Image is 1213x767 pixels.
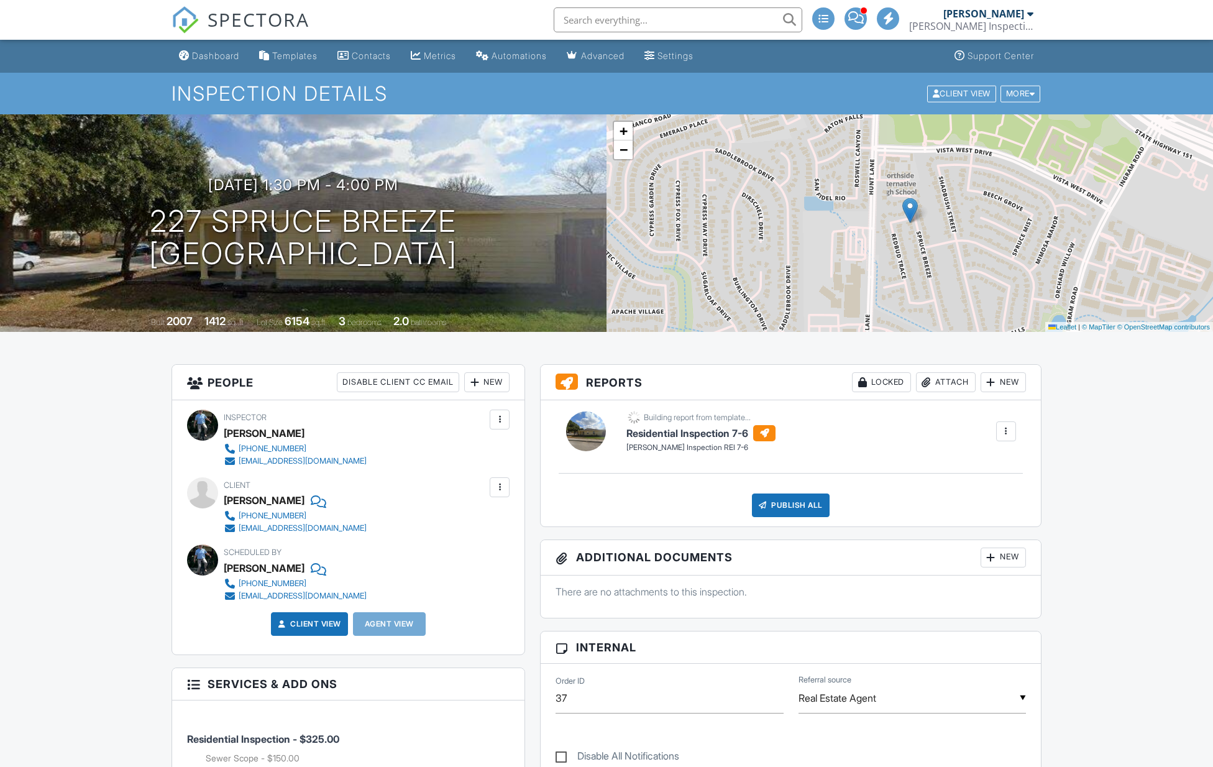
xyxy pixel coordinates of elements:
[393,315,409,328] div: 2.0
[614,140,633,159] a: Zoom out
[562,45,629,68] a: Advanced
[626,410,642,425] img: loading-93afd81d04378562ca97960a6d0abf470c8f8241ccf6a1b4da771bf876922d1b.gif
[799,674,851,686] label: Referral source
[275,618,341,630] a: Client View
[981,548,1026,567] div: New
[172,83,1041,104] h1: Inspection Details
[556,676,585,687] label: Order ID
[406,45,461,68] a: Metrics
[254,45,323,68] a: Templates
[968,50,1034,61] div: Support Center
[149,205,457,271] h1: 227 Spruce Breeze [GEOGRAPHIC_DATA]
[1117,323,1210,331] a: © OpenStreetMap contributors
[1082,323,1115,331] a: © MapTiler
[902,198,918,223] img: Marker
[208,6,309,32] span: SPECTORA
[172,6,199,34] img: The Best Home Inspection Software - Spectora
[224,480,250,490] span: Client
[224,510,367,522] a: [PHONE_NUMBER]
[187,733,339,745] span: Residential Inspection - $325.00
[614,122,633,140] a: Zoom in
[644,413,751,423] div: Building report from template...
[172,668,524,700] h3: Services & Add ons
[224,491,304,510] div: [PERSON_NAME]
[167,315,193,328] div: 2007
[208,177,398,193] h3: [DATE] 1:30 pm - 4:00 pm
[337,372,459,392] div: Disable Client CC Email
[581,50,625,61] div: Advanced
[657,50,693,61] div: Settings
[950,45,1039,68] a: Support Center
[943,7,1024,20] div: [PERSON_NAME]
[224,522,367,535] a: [EMAIL_ADDRESS][DOMAIN_NAME]
[224,559,304,577] div: [PERSON_NAME]
[909,20,1033,32] div: Bain Inspection Service LLC
[172,17,309,43] a: SPECTORA
[257,318,283,327] span: Lot Size
[1078,323,1080,331] span: |
[471,45,552,68] a: Automations (Advanced)
[239,444,306,454] div: [PHONE_NUMBER]
[174,45,244,68] a: Dashboard
[224,590,367,602] a: [EMAIL_ADDRESS][DOMAIN_NAME]
[339,315,346,328] div: 3
[224,548,282,557] span: Scheduled By
[285,315,309,328] div: 6154
[556,750,679,766] label: Disable All Notifications
[204,315,226,328] div: 1412
[620,123,628,139] span: +
[556,585,1026,599] p: There are no attachments to this inspection.
[224,577,367,590] a: [PHONE_NUMBER]
[192,50,239,61] div: Dashboard
[332,45,396,68] a: Contacts
[1048,323,1076,331] a: Leaflet
[224,424,304,443] div: [PERSON_NAME]
[620,142,628,157] span: −
[224,455,367,467] a: [EMAIL_ADDRESS][DOMAIN_NAME]
[1000,85,1041,102] div: More
[151,318,165,327] span: Built
[852,372,911,392] div: Locked
[464,372,510,392] div: New
[639,45,698,68] a: Settings
[411,318,446,327] span: bathrooms
[239,511,306,521] div: [PHONE_NUMBER]
[227,318,245,327] span: sq. ft.
[492,50,547,61] div: Automations
[981,372,1026,392] div: New
[239,456,367,466] div: [EMAIL_ADDRESS][DOMAIN_NAME]
[541,632,1041,664] h3: Internal
[272,50,318,61] div: Templates
[224,413,267,422] span: Inspector
[927,85,996,102] div: Client View
[626,443,776,453] div: [PERSON_NAME] Inspection REI 7-6
[239,523,367,533] div: [EMAIL_ADDRESS][DOMAIN_NAME]
[926,88,999,98] a: Client View
[541,365,1041,400] h3: Reports
[554,7,802,32] input: Search everything...
[752,494,830,517] div: Publish All
[352,50,391,61] div: Contacts
[239,579,306,589] div: [PHONE_NUMBER]
[916,372,976,392] div: Attach
[224,443,367,455] a: [PHONE_NUMBER]
[311,318,327,327] span: sq.ft.
[347,318,382,327] span: bedrooms
[172,365,524,400] h3: People
[206,752,510,765] li: Add on: Sewer Scope
[626,425,776,441] h6: Residential Inspection 7-6
[424,50,456,61] div: Metrics
[541,540,1041,576] h3: Additional Documents
[239,591,367,601] div: [EMAIL_ADDRESS][DOMAIN_NAME]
